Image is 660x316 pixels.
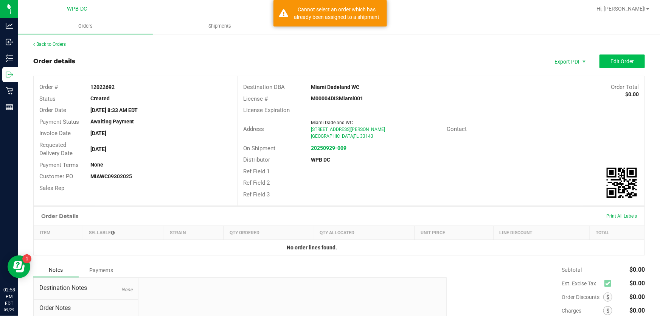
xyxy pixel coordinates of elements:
[90,84,115,90] strong: 12022692
[39,118,79,125] span: Payment Status
[562,280,601,286] span: Est. Excise Tax
[39,95,56,102] span: Status
[6,71,13,78] inline-svg: Outbound
[39,130,71,137] span: Invoice Date
[611,84,639,90] span: Order Total
[625,91,639,97] strong: $0.00
[90,107,138,113] strong: [DATE] 8:33 AM EDT
[607,168,637,198] img: Scan me!
[90,162,103,168] strong: None
[562,308,603,314] span: Charges
[353,134,354,139] span: ,
[41,213,78,219] h1: Order Details
[39,283,132,293] span: Destination Notes
[629,280,645,287] span: $0.00
[287,244,337,251] strong: No order lines found.
[629,266,645,273] span: $0.00
[243,126,264,132] span: Address
[33,42,66,47] a: Back to Orders
[153,18,287,34] a: Shipments
[596,6,646,12] span: Hi, [PERSON_NAME]!
[34,226,83,240] th: Item
[547,54,592,68] li: Export PDF
[39,142,73,157] span: Requested Delivery Date
[311,127,385,132] span: [STREET_ADDRESS][PERSON_NAME]
[39,304,132,313] span: Order Notes
[243,95,268,102] span: License #
[39,84,58,90] span: Order #
[6,54,13,62] inline-svg: Inventory
[311,145,347,151] a: 20250929-009
[39,162,79,168] span: Payment Terms
[8,255,30,278] iframe: Resource center
[243,156,270,163] span: Distributor
[79,263,124,277] div: Payments
[354,134,359,139] span: FL
[83,226,164,240] th: Sellable
[629,307,645,314] span: $0.00
[243,168,270,175] span: Ref Field 1
[39,173,73,180] span: Customer PO
[604,279,615,289] span: Calculate excise tax
[590,226,644,240] th: Total
[121,287,132,292] span: None
[33,263,79,277] div: Notes
[6,103,13,111] inline-svg: Reports
[311,120,353,125] span: Miami Dadeland WC
[3,286,15,307] p: 02:58 PM EDT
[243,145,275,152] span: On Shipment
[199,23,242,30] span: Shipments
[164,226,224,240] th: Strain
[447,126,467,132] span: Contact
[243,84,285,90] span: Destination DBA
[67,6,87,12] span: WPB DC
[3,307,15,313] p: 09/29
[22,254,31,263] iframe: Resource center unread badge
[311,157,331,163] strong: WPB DC
[243,191,270,198] span: Ref Field 3
[18,18,153,34] a: Orders
[562,267,582,273] span: Subtotal
[415,226,494,240] th: Unit Price
[610,58,634,64] span: Edit Order
[292,6,381,21] div: Cannot select an order which has already been assigned to a shipment
[68,23,103,30] span: Orders
[243,179,270,186] span: Ref Field 2
[6,22,13,30] inline-svg: Analytics
[314,226,415,240] th: Qty Allocated
[90,173,132,179] strong: MIAWC09302025
[224,226,314,240] th: Qty Ordered
[311,84,360,90] strong: Miami Dadeland WC
[90,118,134,125] strong: Awaiting Payment
[606,213,637,219] span: Print All Labels
[6,87,13,95] inline-svg: Retail
[33,57,75,66] div: Order details
[90,95,110,101] strong: Created
[243,107,290,114] span: License Expiration
[6,38,13,46] inline-svg: Inbound
[493,226,590,240] th: Line Discount
[311,134,355,139] span: [GEOGRAPHIC_DATA]
[311,95,363,101] strong: M00004DISMiami001
[629,293,645,300] span: $0.00
[90,146,106,152] strong: [DATE]
[360,134,374,139] span: 33143
[39,107,66,114] span: Order Date
[562,294,603,300] span: Order Discounts
[39,185,64,191] span: Sales Rep
[599,54,645,68] button: Edit Order
[90,130,106,136] strong: [DATE]
[607,168,637,198] qrcode: 12022692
